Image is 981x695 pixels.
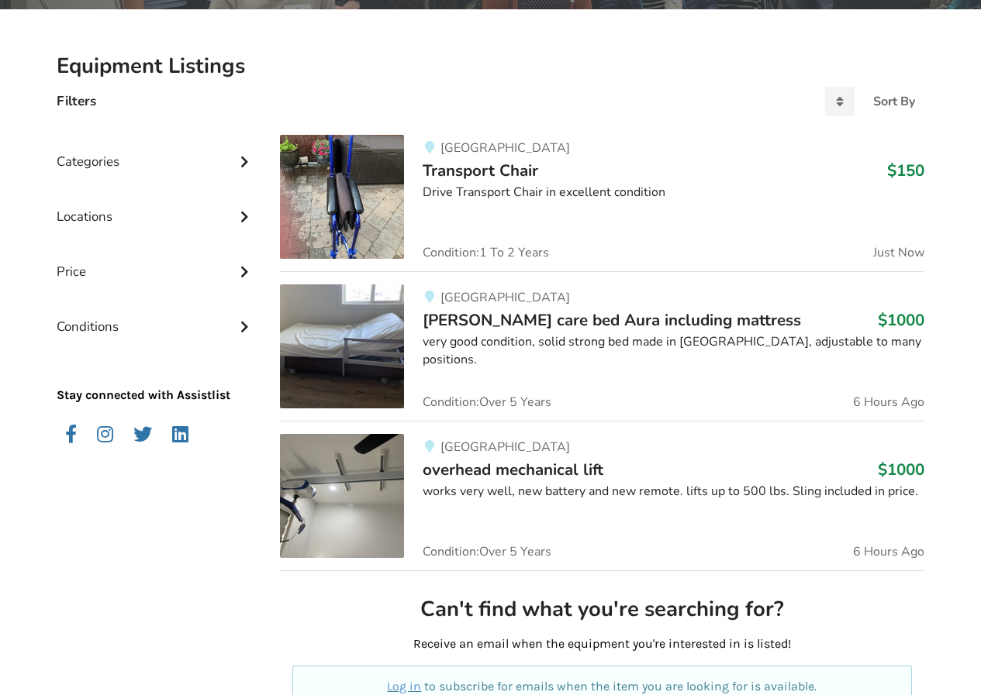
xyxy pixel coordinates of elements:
[878,459,924,480] h3: $1000
[423,184,924,201] div: Drive Transport Chair in excellent condition
[292,635,912,653] p: Receive an email when the equipment you're interested in is listed!
[57,177,255,232] div: Locations
[57,287,255,342] div: Conditions
[423,396,551,408] span: Condition: Over 5 Years
[280,135,924,271] a: mobility-transport chair[GEOGRAPHIC_DATA]Transport Chair$150Drive Transport Chair in excellent co...
[423,459,603,480] span: overhead mechanical lift
[57,92,96,110] h4: Filters
[423,246,549,259] span: Condition: 1 To 2 Years
[57,122,255,177] div: Categories
[878,310,924,330] h3: $1000
[440,139,570,157] span: [GEOGRAPHIC_DATA]
[887,160,924,181] h3: $150
[423,309,801,331] span: [PERSON_NAME] care bed Aura including mattress
[280,421,924,570] a: transfer aids-overhead mechanical lift[GEOGRAPHIC_DATA]overhead mechanical lift$1000works very we...
[280,284,404,408] img: bedroom equipment-malsch care bed aura including mattress
[440,289,570,306] span: [GEOGRAPHIC_DATA]
[280,271,924,421] a: bedroom equipment-malsch care bed aura including mattress[GEOGRAPHIC_DATA][PERSON_NAME] care bed ...
[57,53,924,80] h2: Equipment Listings
[423,333,924,369] div: very good condition, solid strong bed made in [GEOGRAPHIC_DATA], adjustable to many positions.
[853,545,924,558] span: 6 Hours Ago
[280,135,404,259] img: mobility-transport chair
[423,483,924,501] div: works very well, new battery and new remote. lifts up to 500 lbs. Sling included in price.
[873,246,924,259] span: Just Now
[57,232,255,287] div: Price
[423,545,551,558] span: Condition: Over 5 Years
[280,434,404,558] img: transfer aids-overhead mechanical lift
[387,679,421,693] a: Log in
[292,596,912,623] h2: Can't find what you're searching for?
[873,95,915,108] div: Sort By
[57,343,255,404] p: Stay connected with Assistlist
[853,396,924,408] span: 6 Hours Ago
[423,160,538,181] span: Transport Chair
[440,439,570,456] span: [GEOGRAPHIC_DATA]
